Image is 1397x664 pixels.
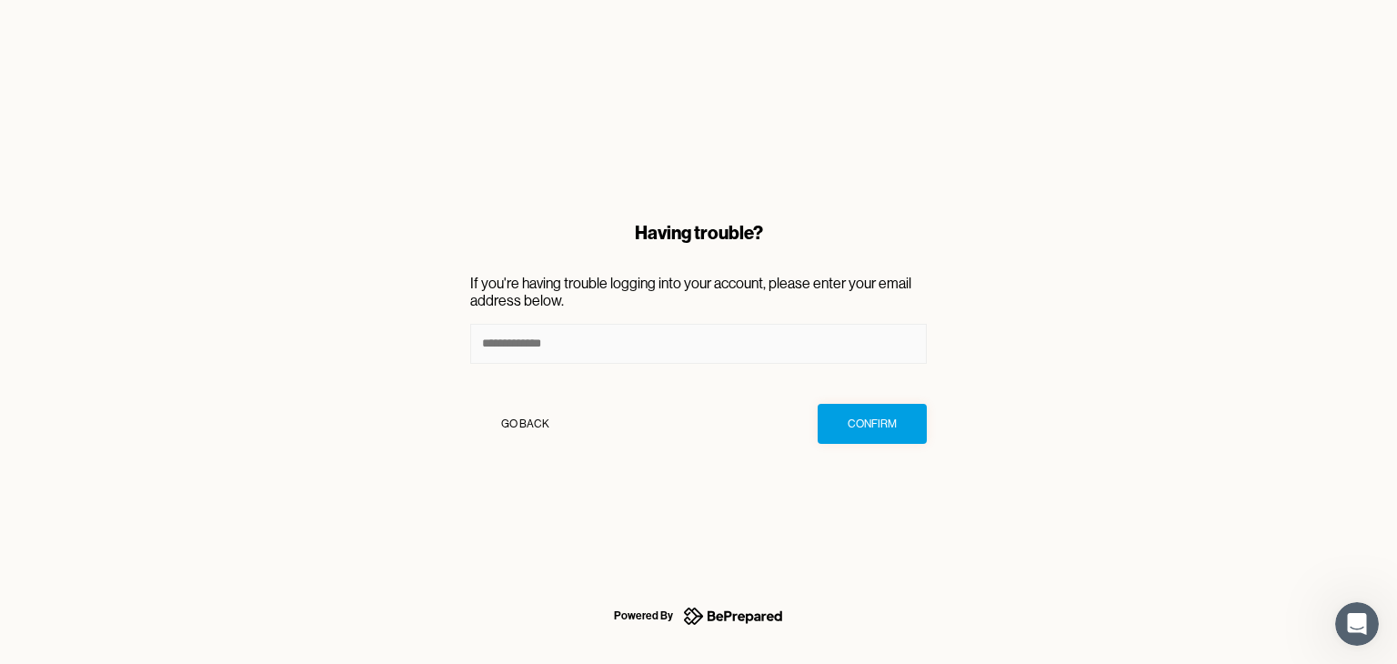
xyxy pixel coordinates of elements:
[614,605,673,627] div: Powered By
[470,220,927,246] div: Having trouble?
[501,415,549,433] div: Go Back
[470,275,927,309] p: If you're having trouble logging into your account, please enter your email address below.
[1335,602,1379,646] iframe: Intercom live chat
[470,404,579,444] button: Go Back
[848,415,897,433] div: Confirm
[818,404,927,444] button: Confirm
